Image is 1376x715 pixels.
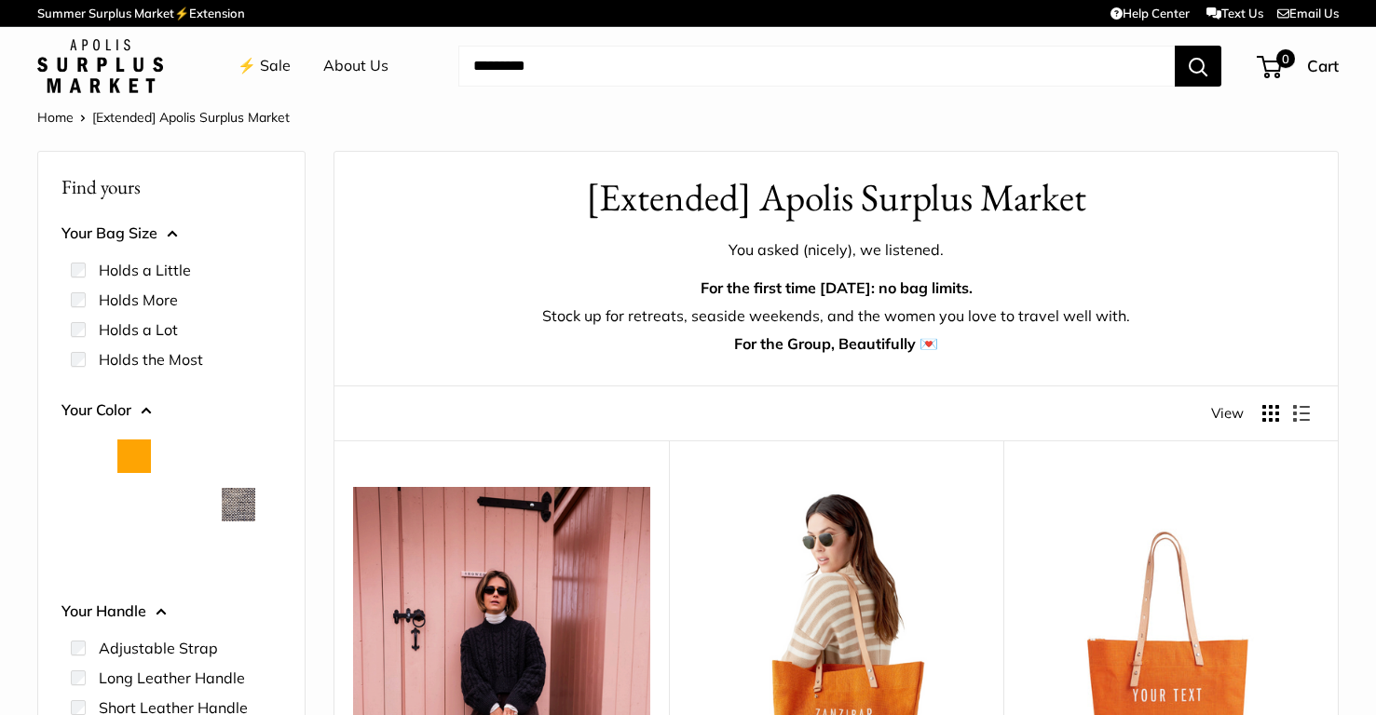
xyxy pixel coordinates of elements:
p: Find yours [61,169,281,205]
a: Home [37,109,74,126]
button: Green Gingham [65,488,99,521]
button: Palm Leaf [222,536,255,570]
button: Chenille Window Sage [117,536,151,570]
h1: [Extended] Apolis Surplus Market [362,170,1310,225]
button: Blush [170,488,203,521]
button: Orange [117,439,151,473]
button: Your Handle [61,598,281,626]
button: Display products as grid [1262,405,1279,422]
button: Field Green [222,439,255,473]
label: Long Leather Handle [99,667,245,689]
label: Holds More [99,289,178,311]
label: Holds a Little [99,259,191,281]
a: Email Us [1277,6,1339,20]
label: Holds a Lot [99,318,178,341]
button: Your Bag Size [61,220,281,248]
span: 0 [1276,49,1295,68]
span: Cart [1307,56,1339,75]
img: Apolis: Surplus Market [37,39,163,93]
p: You asked (nicely), we listened. [362,236,1310,264]
a: ⚡️ Sale [238,52,291,80]
label: Adjustable Strap [99,637,218,659]
button: Natural [65,439,99,473]
input: Search... [458,46,1175,87]
span: View [1211,400,1244,426]
button: Black [170,439,203,473]
span: [Extended] Apolis Surplus Market [92,109,290,126]
button: Search [1175,46,1221,87]
a: About Us [323,52,388,80]
a: 0 Cart [1259,51,1339,81]
button: Court Green [117,488,151,521]
label: Holds the Most [99,348,203,371]
button: Cognac [170,536,203,570]
strong: For the first time [DATE]: no bag limits. [701,278,973,297]
button: Display products as list [1293,405,1310,422]
button: Chambray [222,488,255,521]
a: Text Us [1206,6,1263,20]
span: Stock up for retreats, seaside weekends, and the women you love to travel well with. [542,306,1130,325]
nav: Breadcrumb [37,105,290,129]
a: Help Center [1110,6,1190,20]
strong: For the Group, Beautifully 💌 [734,334,938,353]
button: Your Color [61,397,281,425]
button: Chenille Window Brick [65,536,99,570]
